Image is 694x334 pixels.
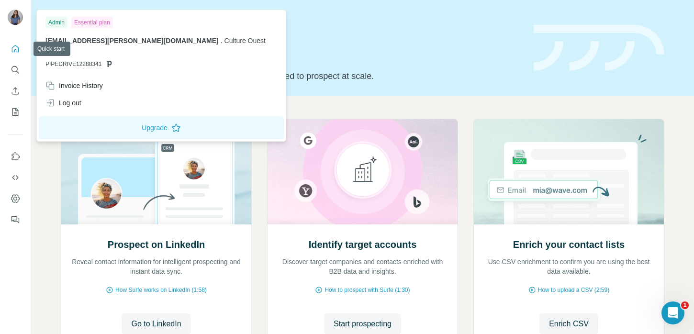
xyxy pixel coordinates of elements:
div: Log out [45,98,81,108]
span: Start prospecting [334,318,392,330]
h2: Identify target accounts [309,238,417,251]
span: How Surfe works on LinkedIn (1:58) [115,286,207,294]
img: Avatar [8,10,23,25]
button: Dashboard [8,190,23,207]
span: PIPEDRIVE12288341 [45,60,101,68]
button: Quick start [8,40,23,57]
img: Enrich your contact lists [473,119,664,224]
button: Feedback [8,211,23,228]
span: How to upload a CSV (2:59) [538,286,609,294]
h2: Enrich your contact lists [513,238,625,251]
p: Reveal contact information for intelligent prospecting and instant data sync. [71,257,242,276]
div: Admin [45,17,67,28]
button: My lists [8,103,23,121]
img: Prospect on LinkedIn [61,119,252,224]
button: Upgrade [39,116,284,139]
button: Use Surfe API [8,169,23,186]
p: Use CSV enrichment to confirm you are using the best data available. [483,257,654,276]
p: Discover target companies and contacts enriched with B2B data and insights. [277,257,448,276]
p: Pick your starting point and we’ll provide everything you need to prospect at scale. [61,69,522,83]
div: Essential plan [71,17,113,28]
span: 1 [681,301,689,309]
span: Enrich CSV [549,318,589,330]
h1: Let’s prospect together [61,45,522,64]
span: Culture Ouest Média [45,37,266,54]
span: Go to LinkedIn [131,318,181,330]
span: [EMAIL_ADDRESS][PERSON_NAME][DOMAIN_NAME] [45,37,219,45]
span: How to prospect with Surfe (1:30) [325,286,410,294]
div: Quick start [61,18,522,27]
span: . [221,37,223,45]
div: Invoice History [45,81,103,90]
button: Use Surfe on LinkedIn [8,148,23,165]
img: Identify target accounts [267,119,458,224]
button: Enrich CSV [8,82,23,100]
iframe: Intercom live chat [661,301,684,324]
h2: Prospect on LinkedIn [108,238,205,251]
img: banner [534,25,664,71]
button: Search [8,61,23,78]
